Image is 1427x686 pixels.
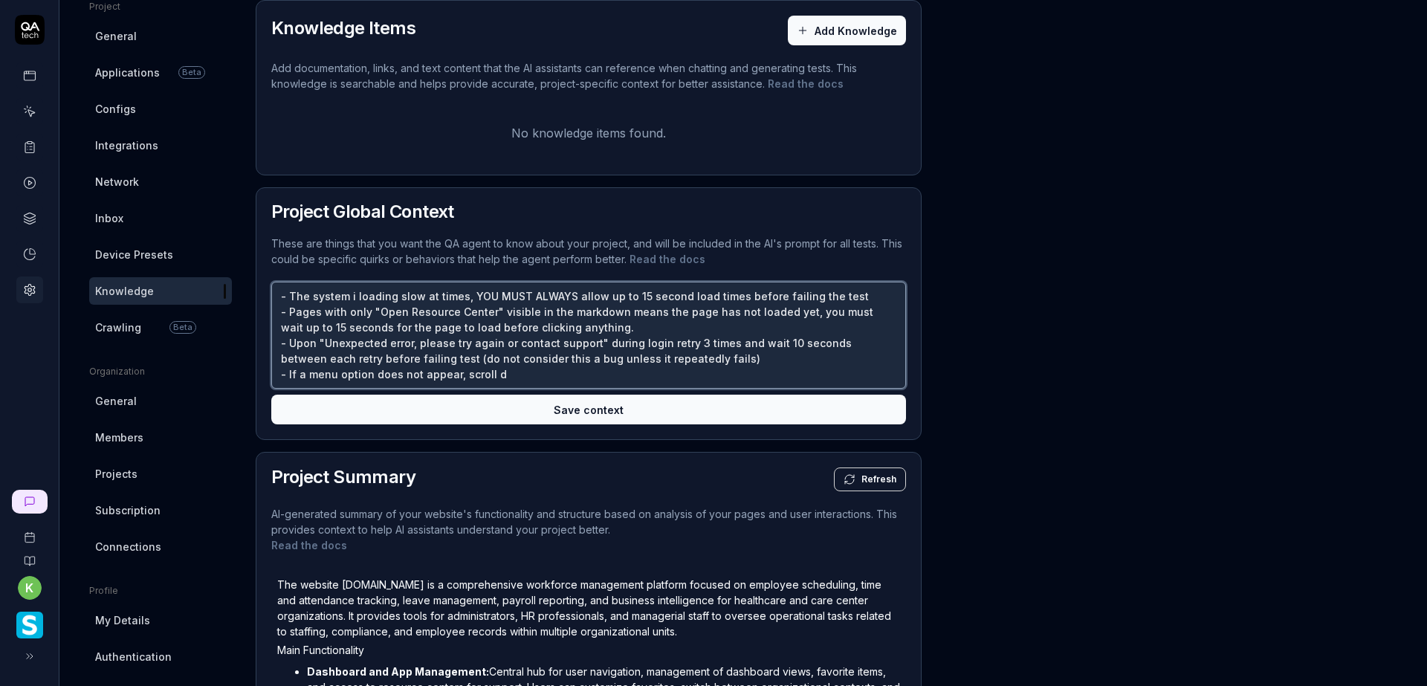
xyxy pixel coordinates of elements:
[95,320,141,335] span: Crawling
[95,430,143,445] span: Members
[89,22,232,50] a: General
[788,16,906,45] button: Add Knowledge
[95,393,137,409] span: General
[95,65,160,80] span: Applications
[271,395,906,424] button: Save context
[89,584,232,598] div: Profile
[89,277,232,305] a: Knowledge
[89,460,232,488] a: Projects
[630,253,705,265] a: Read the docs
[6,520,53,543] a: Book a call with us
[95,466,137,482] span: Projects
[271,203,906,221] h2: Project Global Context
[89,533,232,560] a: Connections
[89,424,232,451] a: Members
[89,365,232,378] div: Organization
[89,132,232,159] a: Integrations
[271,19,415,37] h2: Knowledge Items
[12,490,48,514] a: New conversation
[95,174,139,190] span: Network
[89,314,232,341] a: CrawlingBeta
[277,642,900,658] p: Main Functionality
[89,643,232,670] a: Authentication
[271,236,906,267] p: These are things that you want the QA agent to know about your project, and will be included in t...
[95,612,150,628] span: My Details
[89,95,232,123] a: Configs
[169,321,196,334] span: Beta
[271,124,906,142] p: No knowledge items found.
[834,467,906,491] button: Refresh
[89,387,232,415] a: General
[271,539,347,551] a: Read the docs
[89,241,232,268] a: Device Presets
[307,665,489,678] strong: Dashboard and App Management:
[277,577,900,639] p: The website [DOMAIN_NAME] is a comprehensive workforce management platform focused on employee sc...
[95,137,158,153] span: Integrations
[95,283,154,299] span: Knowledge
[95,539,161,554] span: Connections
[271,468,415,486] h2: Project Summary
[89,168,232,195] a: Network
[95,649,172,664] span: Authentication
[89,606,232,634] a: My Details
[95,210,123,226] span: Inbox
[16,612,43,638] img: Smartlinx Logo
[18,576,42,600] button: k
[6,543,53,567] a: Documentation
[95,101,136,117] span: Configs
[95,502,161,518] span: Subscription
[271,60,906,91] p: Add documentation, links, and text content that the AI assistants can reference when chatting and...
[861,473,896,486] span: Refresh
[95,28,137,44] span: General
[89,204,232,232] a: Inbox
[768,77,844,90] a: Read the docs
[6,600,53,641] button: Smartlinx Logo
[178,66,205,79] span: Beta
[271,506,906,553] p: AI-generated summary of your website's functionality and structure based on analysis of your page...
[89,59,232,86] a: ApplicationsBeta
[95,247,173,262] span: Device Presets
[89,496,232,524] a: Subscription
